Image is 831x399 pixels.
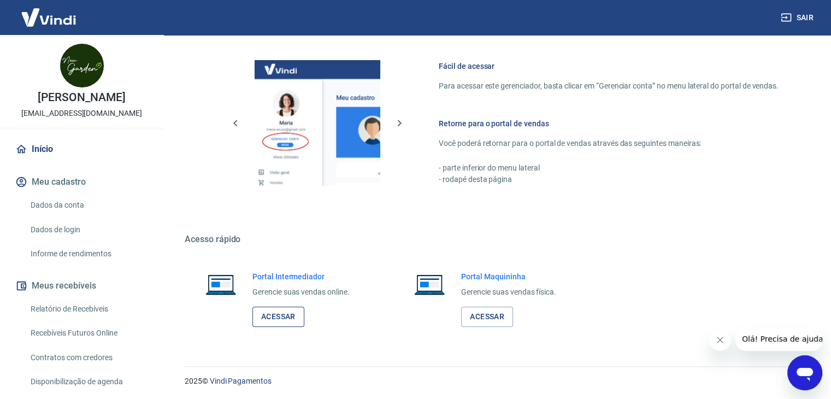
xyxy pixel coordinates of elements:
h6: Fácil de acessar [439,61,779,72]
iframe: Botão para abrir a janela de mensagens [787,355,822,390]
a: Dados de login [26,219,150,241]
a: Início [13,137,150,161]
h6: Portal Intermediador [252,271,350,282]
p: Para acessar este gerenciador, basta clicar em “Gerenciar conta” no menu lateral do portal de ven... [439,80,779,92]
p: Você poderá retornar para o portal de vendas através das seguintes maneiras: [439,138,779,149]
img: Imagem da dashboard mostrando o botão de gerenciar conta na sidebar no lado esquerdo [255,60,380,186]
img: aeb6f719-e7ca-409a-a572-a7c24bdeafeb.jpeg [60,44,104,87]
a: Acessar [252,307,304,327]
img: Imagem de um notebook aberto [198,271,244,297]
p: - parte inferior do menu lateral [439,162,779,174]
img: Imagem de um notebook aberto [406,271,452,297]
h6: Portal Maquininha [461,271,556,282]
a: Vindi Pagamentos [210,377,272,385]
a: Contratos com credores [26,347,150,369]
p: 2025 © [185,375,805,387]
p: Gerencie suas vendas online. [252,286,350,298]
button: Sair [779,8,818,28]
a: Relatório de Recebíveis [26,298,150,320]
p: [PERSON_NAME] [38,92,125,103]
iframe: Mensagem da empresa [735,327,822,351]
p: Gerencie suas vendas física. [461,286,556,298]
h6: Retorne para o portal de vendas [439,118,779,129]
button: Meus recebíveis [13,274,150,298]
p: - rodapé desta página [439,174,779,185]
a: Informe de rendimentos [26,243,150,265]
a: Disponibilização de agenda [26,371,150,393]
span: Olá! Precisa de ajuda? [7,8,92,16]
img: Vindi [13,1,84,34]
a: Acessar [461,307,513,327]
a: Recebíveis Futuros Online [26,322,150,344]
button: Meu cadastro [13,170,150,194]
h5: Acesso rápido [185,234,805,245]
iframe: Fechar mensagem [709,329,731,351]
p: [EMAIL_ADDRESS][DOMAIN_NAME] [21,108,142,119]
a: Dados da conta [26,194,150,216]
